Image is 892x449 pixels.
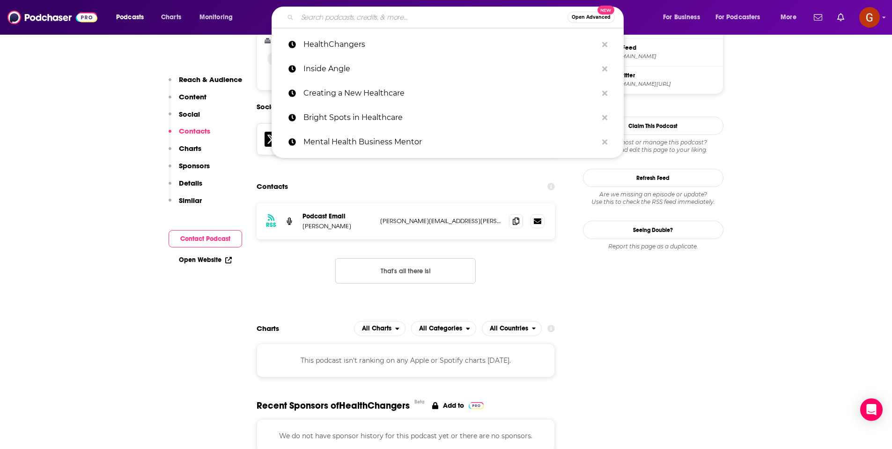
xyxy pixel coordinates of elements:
[709,10,774,25] button: open menu
[774,10,808,25] button: open menu
[272,81,624,105] a: Creating a New Healthcare
[193,10,245,25] button: open menu
[280,7,633,28] div: Search podcasts, credits, & more...
[272,105,624,130] a: Bright Spots in Healthcare
[583,139,723,146] span: Do you host or manage this podcast?
[663,11,700,24] span: For Business
[611,53,719,60] span: cambiahealth.libsyn.com
[169,179,202,196] button: Details
[110,10,156,25] button: open menu
[354,321,405,336] button: open menu
[268,431,544,441] p: We do not have sponsor history for this podcast yet or there are no sponsors.
[432,400,484,412] a: Add to
[583,191,723,206] div: Are we missing an episode or update? Use this to check the RSS feed immediately.
[411,321,476,336] button: open menu
[179,196,202,205] p: Similar
[781,11,796,24] span: More
[303,32,597,57] p: HealthChangers
[414,399,425,405] div: Beta
[587,70,719,90] a: X/Twitter[DOMAIN_NAME][URL]
[583,169,723,187] button: Refresh Feed
[354,321,405,336] h2: Platforms
[469,402,484,409] img: Pro Logo
[179,92,206,101] p: Content
[656,10,712,25] button: open menu
[411,321,476,336] h2: Categories
[859,7,880,28] button: Show profile menu
[482,321,542,336] h2: Countries
[380,217,502,225] p: [PERSON_NAME][EMAIL_ADDRESS][PERSON_NAME][DOMAIN_NAME]
[860,398,883,421] div: Open Intercom Messenger
[833,9,848,25] a: Show notifications dropdown
[303,130,597,154] p: Mental Health Business Mentor
[715,11,760,24] span: For Podcasters
[859,7,880,28] span: Logged in as gcunningham
[419,325,462,332] span: All Categories
[272,32,624,57] a: HealthChangers
[810,9,826,25] a: Show notifications dropdown
[169,127,210,144] button: Contacts
[169,92,206,110] button: Content
[482,321,542,336] button: open menu
[583,221,723,239] a: Seeing Double?
[859,7,880,28] img: User Profile
[611,44,719,52] span: RSS Feed
[179,144,201,153] p: Charts
[572,15,611,20] span: Open Advanced
[169,230,242,247] button: Contact Podcast
[597,6,614,15] span: New
[611,81,719,88] span: twitter.com/RachelDaySocial
[169,196,202,213] button: Similar
[155,10,187,25] a: Charts
[303,81,597,105] p: Creating a New Healthcare
[169,144,201,161] button: Charts
[179,110,200,119] p: Social
[179,256,232,264] a: Open Website
[179,75,242,84] p: Reach & Audience
[583,139,723,154] div: Claim and edit this page to your liking.
[583,243,723,250] div: Report this page as a duplicate.
[179,161,210,170] p: Sponsors
[257,178,288,195] h2: Contacts
[169,75,242,92] button: Reach & Audience
[199,11,233,24] span: Monitoring
[257,344,555,377] div: This podcast isn't ranking on any Apple or Spotify charts [DATE].
[587,43,719,62] a: RSS Feed[DOMAIN_NAME]
[169,161,210,179] button: Sponsors
[161,11,181,24] span: Charts
[611,71,719,80] span: X/Twitter
[302,212,373,220] p: Podcast Email
[443,401,464,410] p: Add to
[272,130,624,154] a: Mental Health Business Mentor
[583,117,723,135] button: Claim This Podcast
[7,8,97,26] img: Podchaser - Follow, Share and Rate Podcasts
[257,98,281,116] h2: Socials
[302,222,373,230] p: [PERSON_NAME]
[297,10,568,25] input: Search podcasts, credits, & more...
[179,127,210,135] p: Contacts
[116,11,144,24] span: Podcasts
[169,110,200,127] button: Social
[257,400,410,412] span: Recent Sponsors of HealthChangers
[490,325,528,332] span: All Countries
[335,258,476,284] button: Nothing here.
[303,105,597,130] p: Bright Spots in Healthcare
[568,12,615,23] button: Open AdvancedNew
[272,57,624,81] a: Inside Angle
[266,221,276,229] h3: RSS
[303,57,597,81] p: Inside Angle
[362,325,391,332] span: All Charts
[257,324,279,333] h2: Charts
[179,179,202,187] p: Details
